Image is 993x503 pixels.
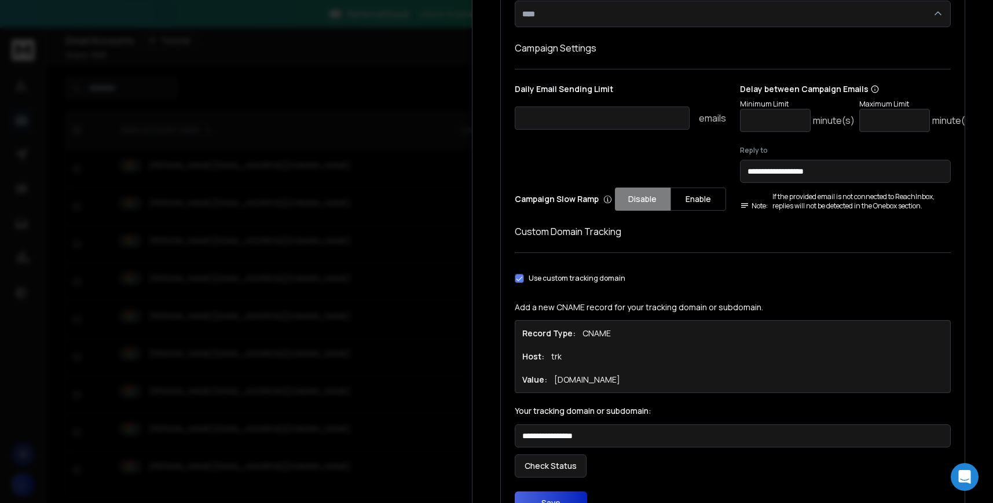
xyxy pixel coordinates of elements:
[515,454,587,478] button: Check Status
[529,274,625,283] label: Use custom tracking domain
[515,407,951,415] label: Your tracking domain or subdomain:
[515,83,726,100] p: Daily Email Sending Limit
[522,351,544,362] h1: Host:
[740,146,951,155] label: Reply to
[515,225,951,238] h1: Custom Domain Tracking
[554,374,620,385] p: [DOMAIN_NAME]
[699,111,726,125] p: emails
[932,113,974,127] p: minute(s)
[813,113,855,127] p: minute(s)
[515,193,612,205] p: Campaign Slow Ramp
[582,328,611,339] p: CNAME
[670,188,726,211] button: Enable
[740,192,951,211] div: If the provided email is not connected to ReachInbox, replies will not be detected in the Onebox ...
[740,83,974,95] p: Delay between Campaign Emails
[551,351,562,362] p: trk
[522,328,576,339] h1: Record Type:
[515,41,951,55] h1: Campaign Settings
[740,100,855,109] p: Minimum Limit
[859,100,974,109] p: Maximum Limit
[515,302,951,313] p: Add a new CNAME record for your tracking domain or subdomain.
[615,188,670,211] button: Disable
[522,374,547,385] h1: Value:
[740,201,768,211] span: Note:
[951,463,979,491] div: Open Intercom Messenger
